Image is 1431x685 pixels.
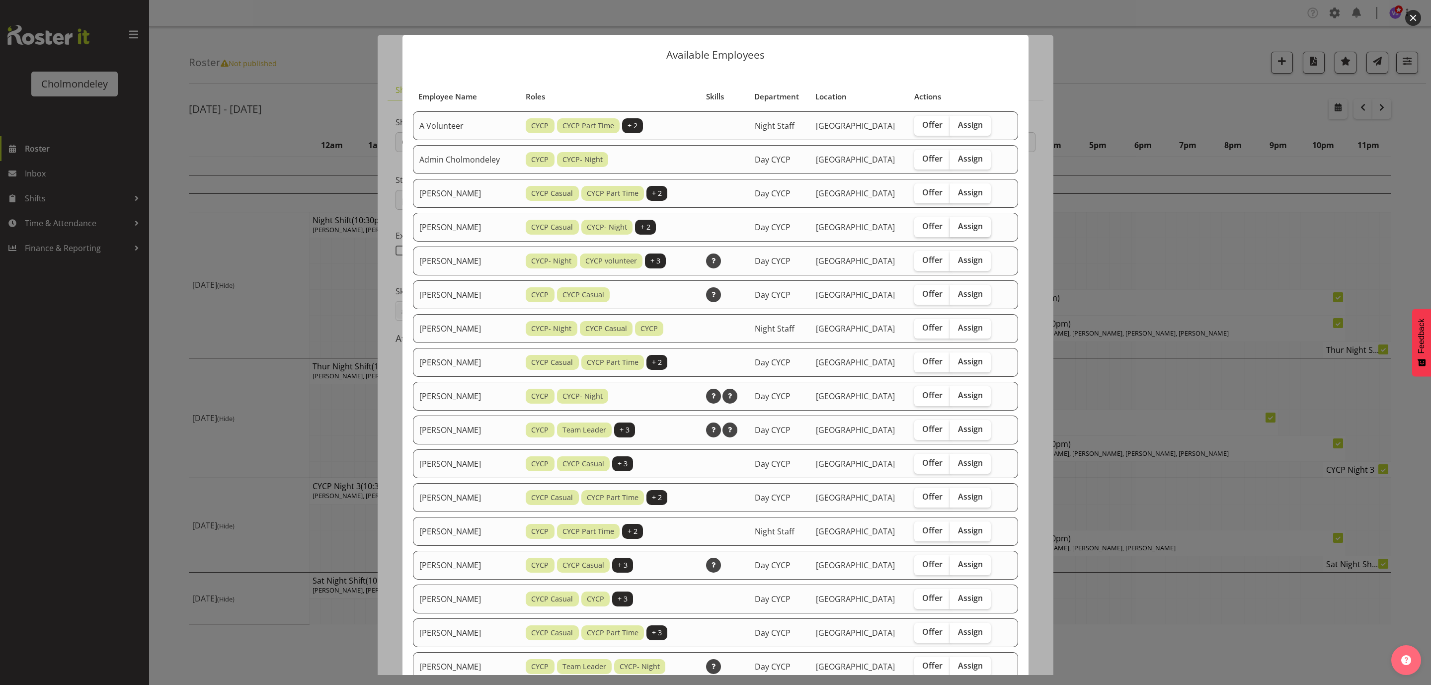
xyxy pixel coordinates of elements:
span: CYCP- Night [587,222,627,233]
span: Assign [958,356,983,366]
span: Day CYCP [755,188,791,199]
span: Offer [922,593,943,603]
img: help-xxl-2.png [1401,655,1411,665]
span: CYCP [587,594,604,604]
span: CYCP- Night [562,154,603,165]
span: CYCP Casual [531,357,573,368]
span: CYCP [531,661,549,672]
span: CYCP [531,560,549,571]
span: Assign [958,627,983,637]
span: [GEOGRAPHIC_DATA] [816,323,895,334]
span: Assign [958,593,983,603]
span: Offer [922,458,943,468]
span: CYCP Part Time [587,188,638,199]
span: Offer [922,492,943,502]
td: [PERSON_NAME] [413,449,520,478]
span: Day CYCP [755,560,791,571]
span: + 2 [652,492,662,503]
span: CYCP Part Time [587,357,638,368]
span: + 2 [628,120,637,131]
span: + 3 [618,594,628,604]
span: Assign [958,187,983,197]
td: Admin Cholmondeley [413,145,520,174]
span: Department [754,91,799,102]
span: CYCP [640,323,658,334]
span: CYCP Part Time [562,120,614,131]
td: [PERSON_NAME] [413,652,520,681]
span: Offer [922,525,943,535]
span: CYCP [531,120,549,131]
span: [GEOGRAPHIC_DATA] [816,661,895,672]
span: Assign [958,492,983,502]
span: [GEOGRAPHIC_DATA] [816,289,895,300]
span: + 2 [640,222,650,233]
span: Night Staff [755,120,795,131]
td: [PERSON_NAME] [413,551,520,580]
span: Day CYCP [755,661,791,672]
span: CYCP Casual [531,222,573,233]
span: [GEOGRAPHIC_DATA] [816,357,895,368]
span: Offer [922,661,943,671]
td: A Volunteer [413,111,520,140]
span: Assign [958,559,983,569]
span: Assign [958,120,983,130]
span: CYCP Casual [562,560,604,571]
td: [PERSON_NAME] [413,618,520,647]
span: Assign [958,390,983,400]
span: Day CYCP [755,357,791,368]
span: Day CYCP [755,492,791,503]
span: CYCP [531,458,549,469]
span: [GEOGRAPHIC_DATA] [816,222,895,233]
span: [GEOGRAPHIC_DATA] [816,560,895,571]
span: CYCP [531,154,549,165]
span: CYCP Casual [562,458,604,469]
span: Assign [958,323,983,333]
span: Night Staff [755,323,795,334]
span: + 2 [652,357,662,368]
span: + 3 [652,627,662,638]
span: [GEOGRAPHIC_DATA] [816,526,895,537]
span: Assign [958,458,983,468]
span: CYCP Casual [531,188,573,199]
td: [PERSON_NAME] [413,416,520,444]
span: [GEOGRAPHIC_DATA] [816,120,895,131]
span: + 3 [620,425,630,435]
td: [PERSON_NAME] [413,280,520,309]
span: CYCP Casual [585,323,627,334]
span: Assign [958,221,983,231]
span: Day CYCP [755,222,791,233]
td: [PERSON_NAME] [413,483,520,512]
span: + 3 [650,256,660,266]
span: + 2 [652,188,662,199]
span: [GEOGRAPHIC_DATA] [816,425,895,435]
span: Offer [922,424,943,434]
td: [PERSON_NAME] [413,247,520,275]
span: Day CYCP [755,594,791,604]
td: [PERSON_NAME] [413,517,520,546]
td: [PERSON_NAME] [413,314,520,343]
span: Day CYCP [755,154,791,165]
span: Team Leader [562,425,606,435]
td: [PERSON_NAME] [413,382,520,411]
span: Day CYCP [755,458,791,469]
span: Night Staff [755,526,795,537]
span: Assign [958,154,983,164]
td: [PERSON_NAME] [413,213,520,242]
span: [GEOGRAPHIC_DATA] [816,188,895,199]
span: CYCP [531,526,549,537]
span: [GEOGRAPHIC_DATA] [816,492,895,503]
span: + 3 [618,560,628,571]
span: CYCP Part Time [587,492,638,503]
span: Day CYCP [755,391,791,402]
span: Offer [922,187,943,197]
span: Offer [922,154,943,164]
span: Day CYCP [755,289,791,300]
td: [PERSON_NAME] [413,585,520,613]
span: CYCP Part Time [587,627,638,638]
span: [GEOGRAPHIC_DATA] [816,458,895,469]
span: CYCP [531,391,549,402]
span: Assign [958,289,983,299]
span: Offer [922,289,943,299]
span: Offer [922,120,943,130]
span: CYCP- Night [531,256,571,266]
